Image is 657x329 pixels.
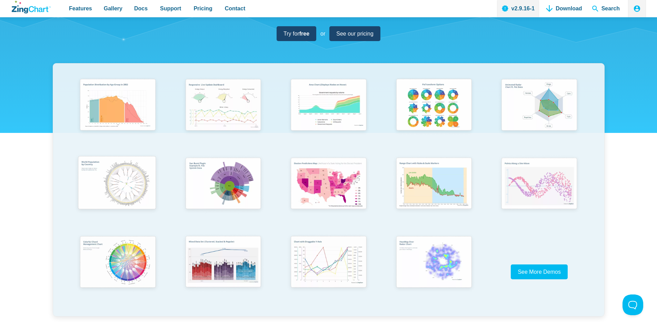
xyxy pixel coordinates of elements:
img: Range Chart with Rultes & Scale Markers [392,154,476,215]
a: See our pricing [329,26,380,41]
a: Sun Burst Plugin Example ft. File System Data [170,154,276,233]
img: Points Along a Sine Wave [497,154,581,214]
a: Try forfree [277,26,316,41]
span: See our pricing [336,29,374,38]
strong: free [299,31,309,37]
a: Animated Radar Chart ft. Pet Data [487,76,592,154]
a: ZingChart Logo. Click to return to the homepage [12,1,51,13]
iframe: Toggle Customer Support [623,294,643,315]
span: Docs [134,4,148,13]
a: World Population by Country [65,154,171,233]
span: Gallery [104,4,122,13]
a: Population Distribution by Age Group in 2052 [65,76,171,154]
img: Sun Burst Plugin Example ft. File System Data [181,154,265,214]
a: Heatmap Over Radar Chart [381,233,487,311]
img: Heatmap Over Radar Chart [392,233,476,293]
a: Pie Transform Options [381,76,487,154]
img: World Population by Country [73,153,160,215]
img: Mixed Data Set (Clustered, Stacked, and Regular) [181,233,265,293]
a: Mixed Data Set (Clustered, Stacked, and Regular) [170,233,276,311]
span: Try for [283,29,309,38]
span: Contact [225,4,246,13]
span: Features [69,4,92,13]
a: Chart with Draggable Y-Axis [276,233,381,311]
img: Colorful Chord Management Chart [76,233,160,293]
a: Responsive Live Update Dashboard [170,76,276,154]
img: Chart with Draggable Y-Axis [286,233,370,293]
img: Animated Radar Chart ft. Pet Data [497,76,581,136]
img: Area Chart (Displays Nodes on Hover) [286,76,370,136]
img: Pie Transform Options [392,76,476,136]
span: See More Demos [518,269,561,275]
img: Population Distribution by Age Group in 2052 [76,76,160,136]
img: Responsive Live Update Dashboard [181,76,265,136]
a: Range Chart with Rultes & Scale Markers [381,154,487,233]
a: Points Along a Sine Wave [487,154,592,233]
span: Pricing [193,4,212,13]
a: Area Chart (Displays Nodes on Hover) [276,76,381,154]
a: Election Predictions Map [276,154,381,233]
span: Support [160,4,181,13]
a: Colorful Chord Management Chart [65,233,171,311]
img: Election Predictions Map [286,154,370,214]
span: or [320,29,325,38]
a: See More Demos [511,264,568,279]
